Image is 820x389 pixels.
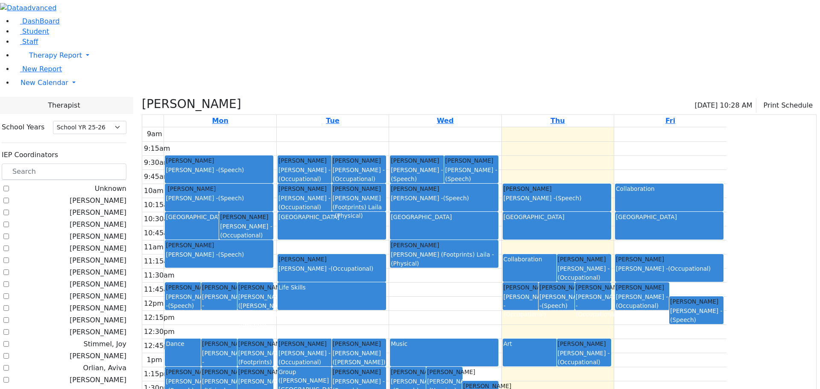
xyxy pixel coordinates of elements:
div: [GEOGRAPHIC_DATA] [278,213,385,221]
label: Stimmel, Joy [84,339,126,349]
div: [PERSON_NAME] - [616,292,668,310]
h3: [PERSON_NAME] [142,97,241,111]
div: [PERSON_NAME] [670,297,723,306]
span: (Speech) [240,320,266,327]
div: Group [278,368,331,376]
div: [PERSON_NAME] [238,283,273,292]
label: [PERSON_NAME] [70,255,126,266]
label: [PERSON_NAME] [70,267,126,278]
span: DashBoard [22,17,60,25]
span: (Occupational) [616,302,659,309]
div: [PERSON_NAME] [220,213,272,221]
label: [PERSON_NAME] [70,208,126,218]
div: [PERSON_NAME] - [166,292,200,310]
div: [PERSON_NAME] ([PERSON_NAME]) [PERSON_NAME] - [333,349,385,384]
div: 11:15am [142,256,176,266]
div: 12:45pm [142,341,176,351]
div: [PERSON_NAME] - [558,264,610,282]
div: 12:30pm [142,327,176,337]
div: [GEOGRAPHIC_DATA] [166,213,218,221]
span: (Occupational) [278,359,321,366]
div: [PERSON_NAME] [278,156,331,165]
div: [PERSON_NAME] ([PERSON_NAME]) [PERSON_NAME] - [238,292,273,328]
span: (Occupational) [668,265,711,272]
div: 12pm [142,298,165,309]
div: [PERSON_NAME] [202,339,237,348]
span: (Speech) [168,302,194,309]
span: (Occupational) [558,274,600,281]
div: [PERSON_NAME] [166,241,272,249]
label: [PERSON_NAME] [70,219,126,230]
span: Therapist [48,100,80,111]
span: (Speech) [445,175,471,182]
div: [PERSON_NAME] (Footprints) Laila - [391,250,498,268]
label: IEP Coordinators [2,150,58,160]
div: [PERSON_NAME] [238,368,273,376]
label: [PERSON_NAME] [70,327,126,337]
span: (Occupational) [504,311,546,318]
div: [PERSON_NAME] [333,156,385,165]
div: [PERSON_NAME] - [166,194,272,202]
a: September 19, 2025 [664,115,677,127]
div: [PERSON_NAME] - [166,250,272,259]
label: [PERSON_NAME] [70,375,126,385]
div: 11am [142,242,165,252]
div: [PERSON_NAME] [558,339,610,348]
span: Therapy Report [29,51,82,59]
div: 10:45am [142,228,176,238]
div: [PERSON_NAME] [539,283,574,292]
div: 11:45am [142,284,176,295]
div: [PERSON_NAME] - [539,292,574,310]
div: [PERSON_NAME] - [166,166,272,174]
div: [GEOGRAPHIC_DATA] [391,213,498,221]
div: 11:30am [142,270,176,281]
div: [PERSON_NAME] [504,184,610,193]
div: [PERSON_NAME] - [220,222,272,240]
div: [PERSON_NAME] (Footprints) Laila - [333,194,385,220]
div: [PERSON_NAME] [333,368,385,376]
div: [PERSON_NAME] [166,184,272,193]
div: Collaboration [616,184,723,193]
div: [PERSON_NAME] - [278,194,331,211]
div: [PERSON_NAME] [391,241,498,249]
label: Unknown [95,184,126,194]
a: September 15, 2025 [211,115,230,127]
span: (Speech) [218,167,244,173]
div: [PERSON_NAME] [278,339,331,348]
span: (Occupational) [220,232,263,239]
a: September 17, 2025 [435,115,455,127]
span: (Speech) [218,195,244,202]
a: DashBoard [14,17,60,25]
label: [PERSON_NAME] [70,243,126,254]
label: [PERSON_NAME] [70,279,126,290]
div: 1pm [145,355,164,365]
div: 9:30am [142,158,172,168]
label: [PERSON_NAME] [70,231,126,242]
div: [PERSON_NAME] [202,368,237,376]
div: [PERSON_NAME] - [576,292,610,319]
div: [PERSON_NAME] [278,184,331,193]
div: [PERSON_NAME] - [391,166,443,183]
label: Orlian, Aviva [83,363,126,373]
div: [PERSON_NAME] [504,283,538,292]
span: (Speech) [542,302,568,309]
div: Dance [166,339,200,348]
div: [PERSON_NAME] [576,283,610,292]
div: [PERSON_NAME] - [445,166,498,183]
div: [PERSON_NAME] [202,283,237,292]
div: 9am [145,129,164,139]
div: 1:15pm [142,369,172,379]
span: Staff [22,38,38,46]
div: [PERSON_NAME] - [202,292,237,319]
div: 12:15pm [142,313,176,323]
span: New Calendar [20,79,68,87]
div: [PERSON_NAME] [616,283,668,292]
label: [PERSON_NAME] [70,303,126,313]
div: [PERSON_NAME] [166,368,200,376]
span: (Speech) [391,175,417,182]
div: 10:30am [142,214,176,224]
a: New Calendar [14,74,820,91]
div: [PERSON_NAME] [616,255,723,263]
a: September 16, 2025 [324,115,341,127]
span: Student [22,27,49,35]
